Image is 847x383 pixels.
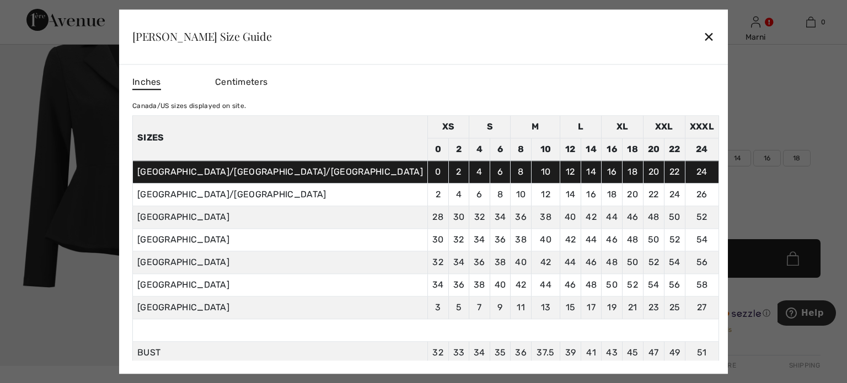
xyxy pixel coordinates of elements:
[622,251,643,273] td: 50
[132,273,427,296] td: [GEOGRAPHIC_DATA]
[511,160,532,183] td: 8
[427,206,448,228] td: 28
[132,228,427,251] td: [GEOGRAPHIC_DATA]
[602,183,623,206] td: 18
[132,75,161,90] span: Inches
[643,296,664,319] td: 23
[448,228,469,251] td: 32
[511,206,532,228] td: 36
[602,138,623,160] td: 16
[469,251,490,273] td: 36
[685,160,719,183] td: 24
[602,296,623,319] td: 19
[648,347,659,358] span: 47
[469,183,490,206] td: 6
[664,296,685,319] td: 25
[622,183,643,206] td: 20
[469,160,490,183] td: 4
[664,251,685,273] td: 54
[581,183,602,206] td: 16
[664,183,685,206] td: 24
[602,115,643,138] td: XL
[132,31,272,42] div: [PERSON_NAME] Size Guide
[643,183,664,206] td: 22
[427,138,448,160] td: 0
[586,347,596,358] span: 41
[453,347,465,358] span: 33
[581,273,602,296] td: 48
[643,115,685,138] td: XXL
[469,273,490,296] td: 38
[132,160,427,183] td: [GEOGRAPHIC_DATA]/[GEOGRAPHIC_DATA]/[GEOGRAPHIC_DATA]
[427,228,448,251] td: 30
[490,183,511,206] td: 8
[531,251,560,273] td: 42
[685,273,719,296] td: 58
[531,138,560,160] td: 10
[643,138,664,160] td: 20
[643,206,664,228] td: 48
[469,138,490,160] td: 4
[664,273,685,296] td: 56
[560,115,602,138] td: L
[664,138,685,160] td: 22
[703,25,715,48] div: ✕
[132,115,427,160] th: Sizes
[469,115,511,138] td: S
[490,296,511,319] td: 9
[490,251,511,273] td: 38
[132,341,427,364] td: BUST
[132,183,427,206] td: [GEOGRAPHIC_DATA]/[GEOGRAPHIC_DATA]
[132,296,427,319] td: [GEOGRAPHIC_DATA]
[531,206,560,228] td: 38
[685,138,719,160] td: 24
[537,347,554,358] span: 37.5
[474,347,485,358] span: 34
[602,228,623,251] td: 46
[669,347,680,358] span: 49
[627,347,639,358] span: 45
[565,347,576,358] span: 39
[511,251,532,273] td: 40
[511,138,532,160] td: 8
[511,228,532,251] td: 38
[560,228,581,251] td: 42
[531,228,560,251] td: 40
[581,206,602,228] td: 42
[132,101,719,111] div: Canada/US sizes displayed on site.
[469,228,490,251] td: 34
[511,296,532,319] td: 11
[448,273,469,296] td: 36
[531,183,560,206] td: 12
[685,296,719,319] td: 27
[606,347,618,358] span: 43
[643,160,664,183] td: 20
[215,77,267,87] span: Centimeters
[560,296,581,319] td: 15
[664,228,685,251] td: 52
[581,296,602,319] td: 17
[664,206,685,228] td: 50
[622,160,643,183] td: 18
[622,138,643,160] td: 18
[602,160,623,183] td: 16
[602,206,623,228] td: 44
[560,251,581,273] td: 44
[581,228,602,251] td: 44
[448,183,469,206] td: 4
[685,251,719,273] td: 56
[602,273,623,296] td: 50
[664,160,685,183] td: 22
[685,206,719,228] td: 52
[643,273,664,296] td: 54
[643,228,664,251] td: 50
[685,228,719,251] td: 54
[495,347,506,358] span: 35
[427,115,469,138] td: XS
[490,160,511,183] td: 6
[622,206,643,228] td: 46
[511,273,532,296] td: 42
[560,160,581,183] td: 12
[432,347,443,358] span: 32
[427,296,448,319] td: 3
